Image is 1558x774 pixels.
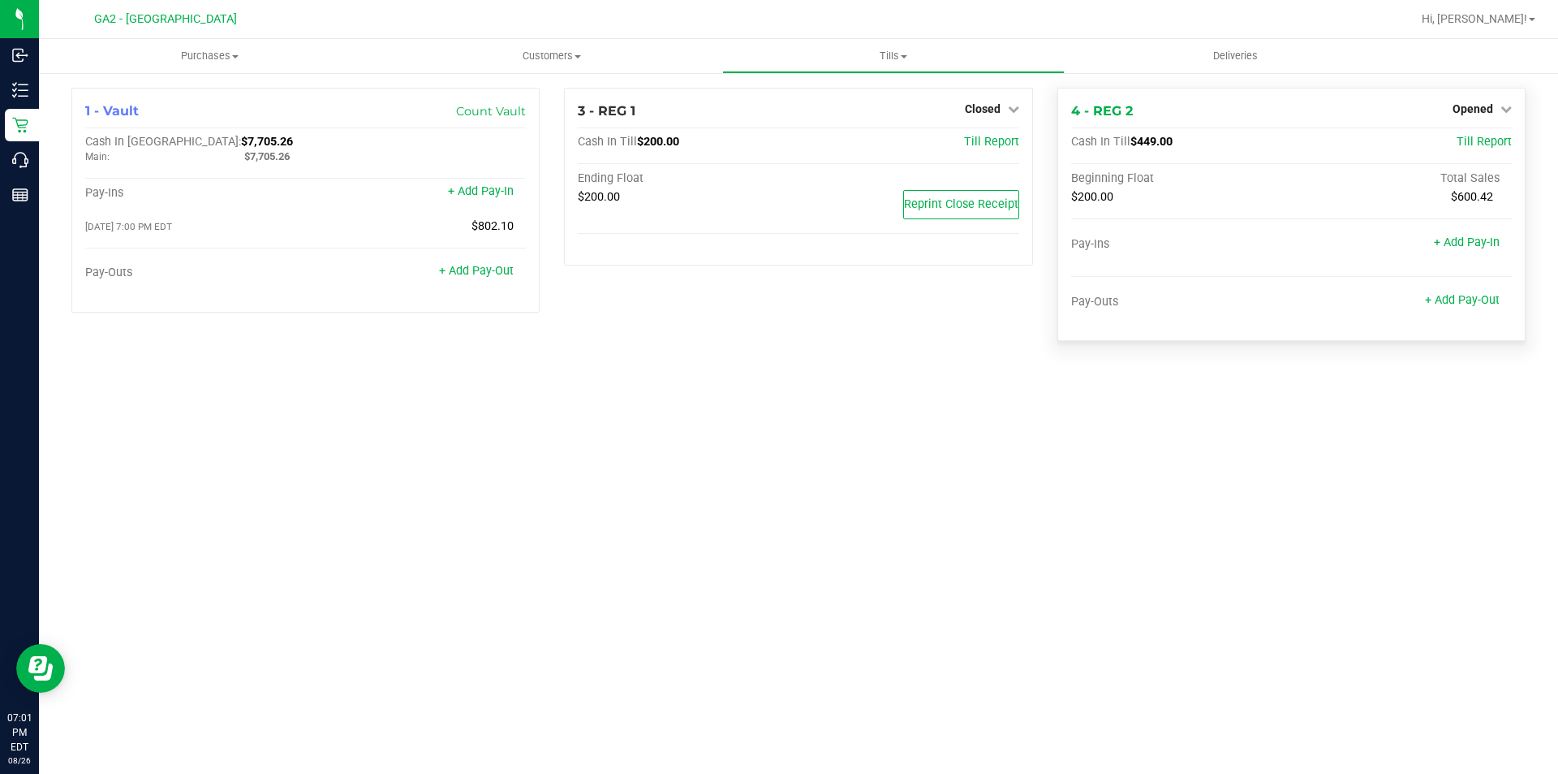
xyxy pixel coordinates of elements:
[94,12,237,26] span: GA2 - [GEOGRAPHIC_DATA]
[1071,171,1292,186] div: Beginning Float
[12,117,28,133] inline-svg: Retail
[1071,237,1292,252] div: Pay-Ins
[723,49,1063,63] span: Tills
[381,39,722,73] a: Customers
[12,82,28,98] inline-svg: Inventory
[1071,135,1130,149] span: Cash In Till
[904,197,1018,211] span: Reprint Close Receipt
[1291,171,1512,186] div: Total Sales
[1434,236,1500,249] a: + Add Pay-In
[1130,135,1173,149] span: $449.00
[12,187,28,203] inline-svg: Reports
[85,186,306,201] div: Pay-Ins
[1071,103,1133,119] span: 4 - REG 2
[456,104,526,119] a: Count Vault
[637,135,679,149] span: $200.00
[578,171,798,186] div: Ending Float
[241,135,293,149] span: $7,705.26
[1457,135,1512,149] a: Till Report
[448,184,514,198] a: + Add Pay-In
[964,135,1019,149] a: Till Report
[578,135,637,149] span: Cash In Till
[85,103,139,119] span: 1 - Vault
[16,644,65,693] iframe: Resource center
[244,150,290,162] span: $7,705.26
[85,266,306,280] div: Pay-Outs
[578,190,620,204] span: $200.00
[903,190,1019,219] button: Reprint Close Receipt
[39,39,381,73] a: Purchases
[1191,49,1280,63] span: Deliveries
[39,49,381,63] span: Purchases
[12,47,28,63] inline-svg: Inbound
[1425,293,1500,307] a: + Add Pay-Out
[85,135,241,149] span: Cash In [GEOGRAPHIC_DATA]:
[85,221,172,232] span: [DATE] 7:00 PM EDT
[1071,295,1292,309] div: Pay-Outs
[7,711,32,755] p: 07:01 PM EDT
[439,264,514,278] a: + Add Pay-Out
[1451,190,1493,204] span: $600.42
[1065,39,1406,73] a: Deliveries
[965,102,1001,115] span: Closed
[85,151,110,162] span: Main:
[1453,102,1493,115] span: Opened
[722,39,1064,73] a: Tills
[471,219,514,233] span: $802.10
[381,49,721,63] span: Customers
[7,755,32,767] p: 08/26
[12,152,28,168] inline-svg: Call Center
[578,103,635,119] span: 3 - REG 1
[1071,190,1113,204] span: $200.00
[1422,12,1527,25] span: Hi, [PERSON_NAME]!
